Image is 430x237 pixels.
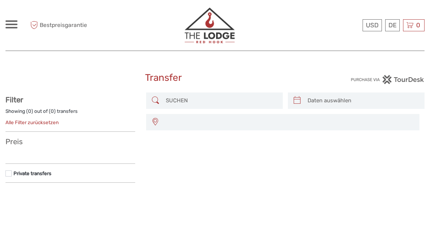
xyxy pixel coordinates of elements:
[305,94,421,107] input: Daten auswählen
[385,19,400,31] div: DE
[5,108,135,119] div: Showing ( ) out of ( ) transfers
[28,19,110,31] span: Bestpreisgarantie
[366,21,379,29] span: USD
[5,119,59,125] a: Alle Filter zurücksetzen
[415,21,421,29] span: 0
[13,170,51,176] a: Private transfers
[184,7,235,43] img: 3372-446ee131-1f5f-44bb-ab65-b016f9bed1fb_logo_big.png
[145,72,285,84] h1: Transfer
[5,95,23,104] strong: Filter
[28,108,31,115] label: 0
[51,108,54,115] label: 0
[5,137,135,146] h3: Preis
[351,75,425,84] img: PurchaseViaTourDesk.png
[163,94,279,107] input: SUCHEN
